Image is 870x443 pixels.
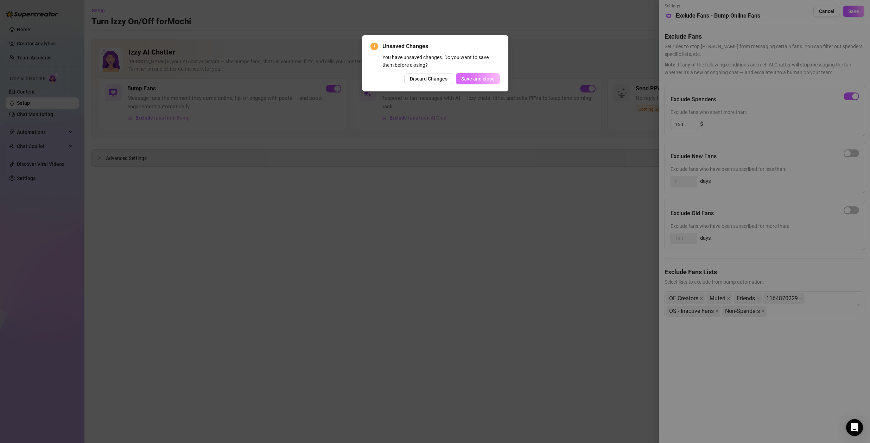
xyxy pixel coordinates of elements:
div: Open Intercom Messenger [846,419,863,436]
span: Discard Changes [410,76,447,82]
button: Save and close [456,73,500,84]
span: Unsaved Changes [382,42,500,51]
div: You have unsaved changes. Do you want to save them before closing? [382,53,500,69]
button: Discard Changes [404,73,453,84]
span: exclamation-circle [370,43,378,50]
span: Save and close [461,76,495,82]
